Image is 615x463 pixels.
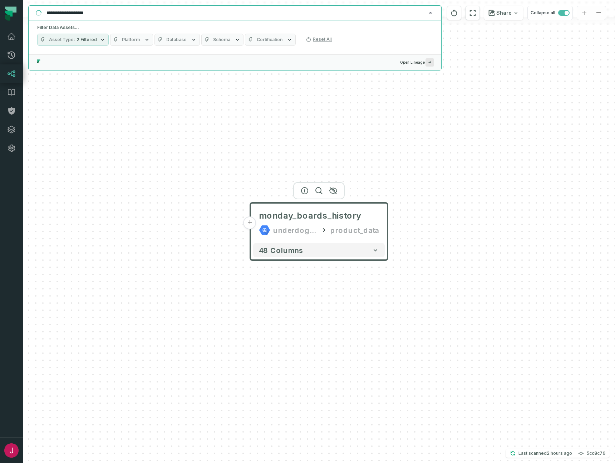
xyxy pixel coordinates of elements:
[303,34,335,45] button: Reset All
[110,34,153,46] button: Platform
[330,224,379,236] div: product_data
[527,6,573,20] button: Collapse all
[259,246,303,254] span: 48 columns
[259,210,361,221] span: monday_boards_history
[166,37,187,43] span: Database
[29,50,441,54] div: Suggestions
[547,450,572,456] relative-time: Sep 12, 2025, 3:12 PM EDT
[591,6,606,20] button: zoom out
[400,58,434,67] span: Open Lineage
[243,216,256,229] button: +
[201,34,243,46] button: Schema
[427,9,434,16] button: Clear search query
[122,37,140,43] span: Platform
[4,443,19,458] img: avatar of James Kim
[587,451,605,455] h4: 5cc8c76
[273,224,318,236] div: underdog-inc
[37,34,109,46] button: Asset Type2 Filtered
[257,37,282,43] span: Certification
[77,37,97,43] span: 2 Filtered
[506,449,610,458] button: Last scanned[DATE] 3:12:40 PM5cc8c76
[213,37,230,43] span: Schema
[518,450,572,457] p: Last scanned
[425,58,434,67] span: Press ↵ to add a new Data Asset to the graph
[49,37,75,43] span: Asset Type
[37,25,433,30] h5: Filter Data Assets...
[484,6,523,20] button: Share
[245,34,296,46] button: Certification
[154,34,200,46] button: Database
